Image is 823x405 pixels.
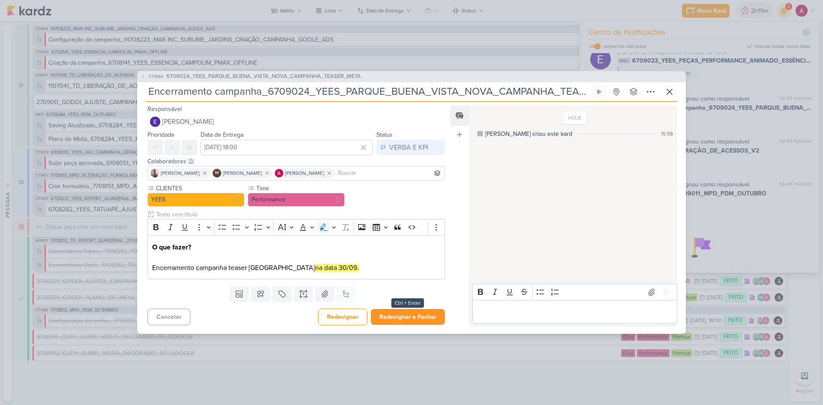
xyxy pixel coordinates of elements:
[154,210,445,219] input: Texto sem título
[150,117,160,127] img: Eduardo Quaresma
[336,168,443,178] input: Buscar
[318,309,367,325] button: Redesignar
[147,309,190,325] button: Cancelar
[376,131,393,138] label: Status
[389,142,428,153] div: VERBA E KPI
[155,184,244,193] label: CLIENTES
[213,169,221,177] div: Isabella Machado Guimarães
[485,129,572,138] div: [PERSON_NAME] criou este kard
[215,171,219,175] p: IM
[162,117,214,127] span: [PERSON_NAME]
[661,130,673,138] div: 15:58
[472,284,677,300] div: Editor toolbar
[147,105,182,113] label: Responsável
[248,193,345,207] button: Performance
[147,193,244,207] button: YEES
[201,140,373,155] input: Select a date
[285,169,324,177] span: [PERSON_NAME]
[201,131,243,138] label: Data de Entrega
[166,72,361,81] span: 6709024_YEES_PARQUE_BUENA_VISTA_NOVA_CAMPANHA_TEASER_META
[596,88,603,95] div: Ligar relógio
[223,169,262,177] span: [PERSON_NAME]
[152,242,440,273] p: Encerramento campanha teaser [GEOGRAPHIC_DATA]
[275,169,283,177] img: Alessandra Gomes
[371,309,445,325] button: Redesignar e Fechar
[315,264,359,272] mark: na data 30/09.
[147,235,445,279] div: Editor editing area: main
[391,298,424,308] div: Ctrl + Enter
[150,169,159,177] img: Iara Santos
[146,84,590,99] input: Kard Sem Título
[472,300,677,324] div: Editor editing area: main
[141,72,361,81] button: CT1564 6709024_YEES_PARQUE_BUENA_VISTA_NOVA_CAMPANHA_TEASER_META
[376,140,445,155] button: VERBA E KPI
[152,243,191,252] strong: O que fazer?
[147,131,174,138] label: Prioridade
[147,219,445,236] div: Editor toolbar
[147,73,165,80] span: CT1564
[147,157,445,166] div: Colaboradores
[161,169,200,177] span: [PERSON_NAME]
[255,184,345,193] label: Time
[147,114,445,129] button: [PERSON_NAME]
